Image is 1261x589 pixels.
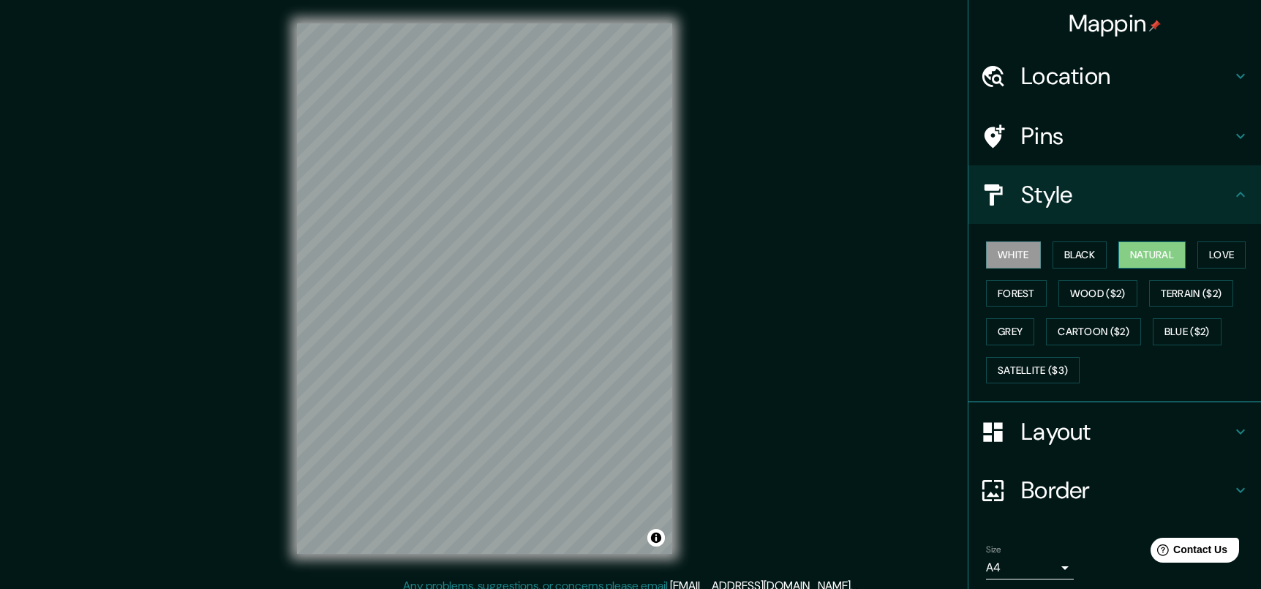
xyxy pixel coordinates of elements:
button: Toggle attribution [647,529,665,547]
label: Size [986,544,1001,556]
div: Pins [968,107,1261,165]
button: Forest [986,280,1047,307]
h4: Style [1021,180,1232,209]
iframe: Help widget launcher [1131,532,1245,573]
button: Wood ($2) [1058,280,1137,307]
div: Layout [968,402,1261,461]
img: pin-icon.png [1149,20,1161,31]
button: Love [1197,241,1246,269]
button: White [986,241,1041,269]
button: Black [1053,241,1107,269]
div: Style [968,165,1261,224]
button: Terrain ($2) [1149,280,1234,307]
div: A4 [986,556,1074,579]
canvas: Map [297,23,672,554]
h4: Mappin [1069,9,1162,38]
button: Cartoon ($2) [1046,318,1141,345]
h4: Pins [1021,121,1232,151]
button: Satellite ($3) [986,357,1080,384]
button: Grey [986,318,1034,345]
div: Border [968,461,1261,519]
h4: Layout [1021,417,1232,446]
button: Natural [1118,241,1186,269]
button: Blue ($2) [1153,318,1222,345]
div: Location [968,47,1261,105]
h4: Border [1021,476,1232,505]
h4: Location [1021,61,1232,91]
